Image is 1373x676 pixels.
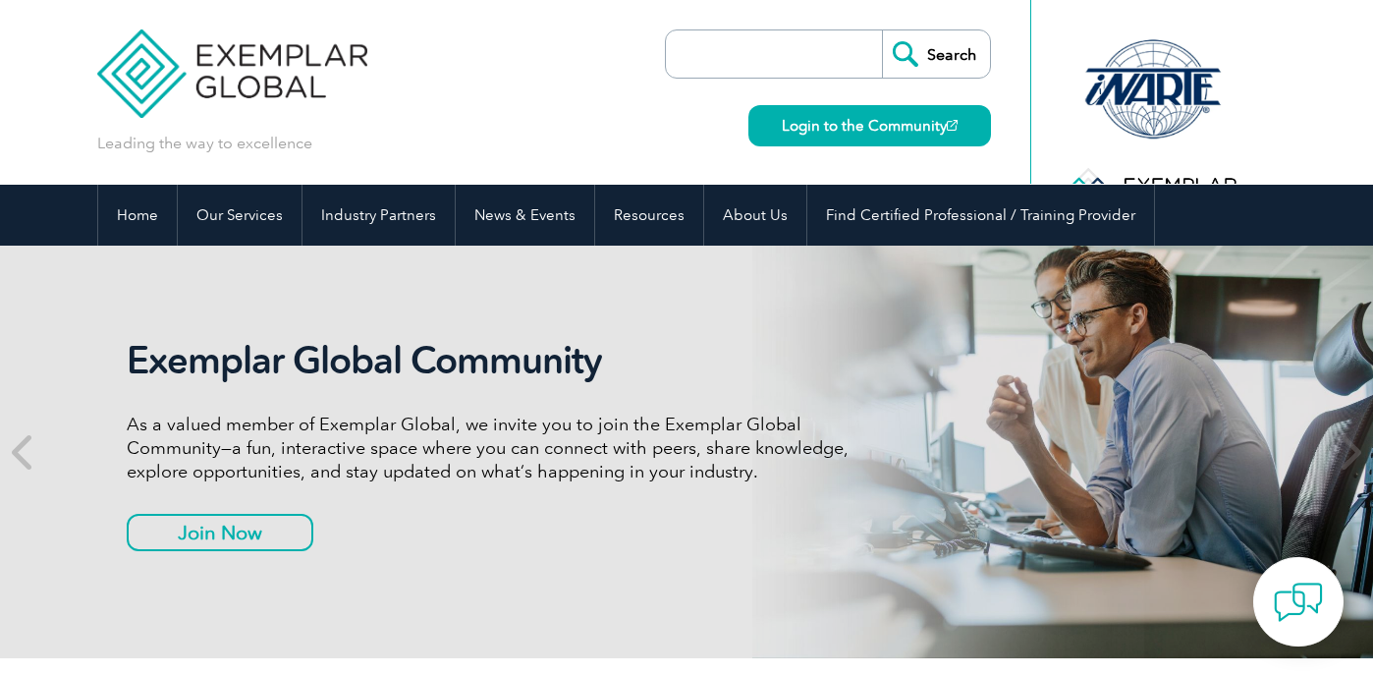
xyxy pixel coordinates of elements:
a: Find Certified Professional / Training Provider [807,185,1154,246]
a: Join Now [127,514,313,551]
p: Leading the way to excellence [97,133,312,154]
a: Home [98,185,177,246]
a: Our Services [178,185,302,246]
img: open_square.png [947,120,958,131]
h2: Exemplar Global Community [127,338,863,383]
p: As a valued member of Exemplar Global, we invite you to join the Exemplar Global Community—a fun,... [127,413,863,483]
a: Industry Partners [302,185,455,246]
input: Search [882,30,990,78]
a: About Us [704,185,806,246]
a: Login to the Community [748,105,991,146]
a: Resources [595,185,703,246]
a: News & Events [456,185,594,246]
img: contact-chat.png [1274,578,1323,627]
